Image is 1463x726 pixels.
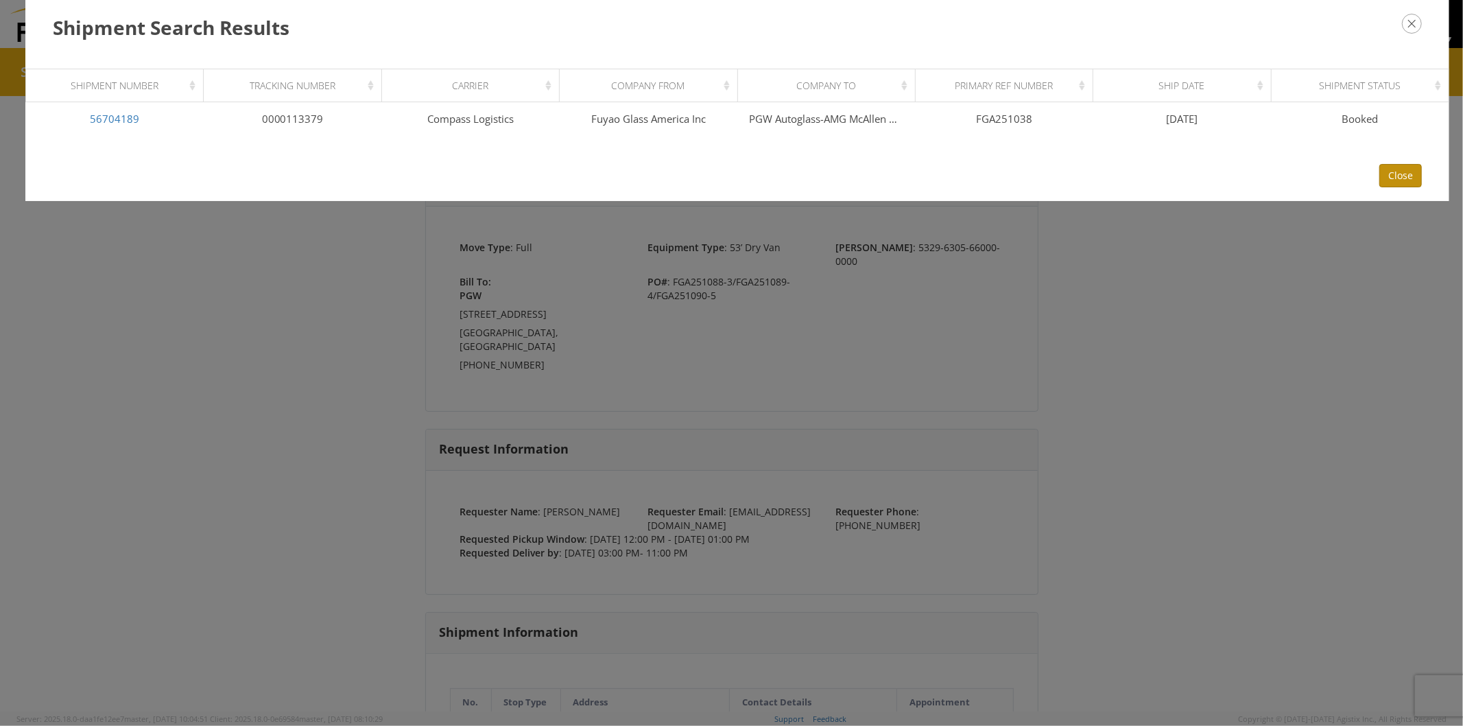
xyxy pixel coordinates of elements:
[394,79,555,93] div: Carrier
[560,102,737,137] td: Fuyao Glass America Inc
[1283,79,1444,93] div: Shipment Status
[381,102,559,137] td: Compass Logistics
[1106,79,1267,93] div: Ship Date
[1342,112,1378,126] span: Booked
[1166,112,1198,126] span: [DATE]
[572,79,733,93] div: Company From
[1379,164,1422,187] button: Close
[204,102,381,137] td: 0000113379
[737,102,915,137] td: PGW Autoglass-AMG McAllen 5815
[216,79,377,93] div: Tracking Number
[915,102,1093,137] td: FGA251038
[90,112,139,126] a: 56704189
[38,79,200,93] div: Shipment Number
[53,14,1422,41] h3: Shipment Search Results
[927,79,1089,93] div: Primary Ref Number
[750,79,911,93] div: Company To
